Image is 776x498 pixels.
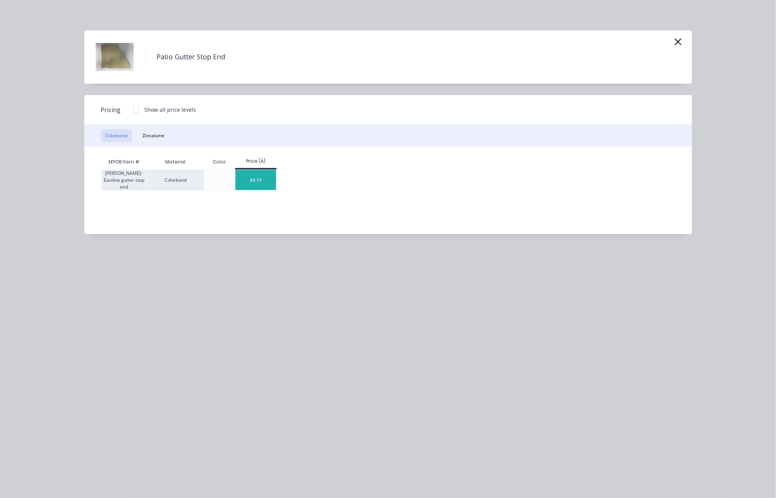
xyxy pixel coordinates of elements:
[235,170,276,190] div: $4.19
[101,170,147,190] div: [PERSON_NAME]-Easiline gutter stop end
[207,152,232,171] div: Color
[235,158,277,165] div: Price (A)
[138,129,169,142] button: Zincalume
[147,170,204,190] div: Colorbond
[145,50,237,64] h4: Patio Gutter Stop End
[101,154,147,170] div: MYOB Item #
[147,154,204,170] div: Material
[96,38,134,76] img: Patio Gutter Stop End
[145,106,196,114] div: Show all price levels
[101,105,121,114] span: Pricing
[101,129,132,142] button: Colorbond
